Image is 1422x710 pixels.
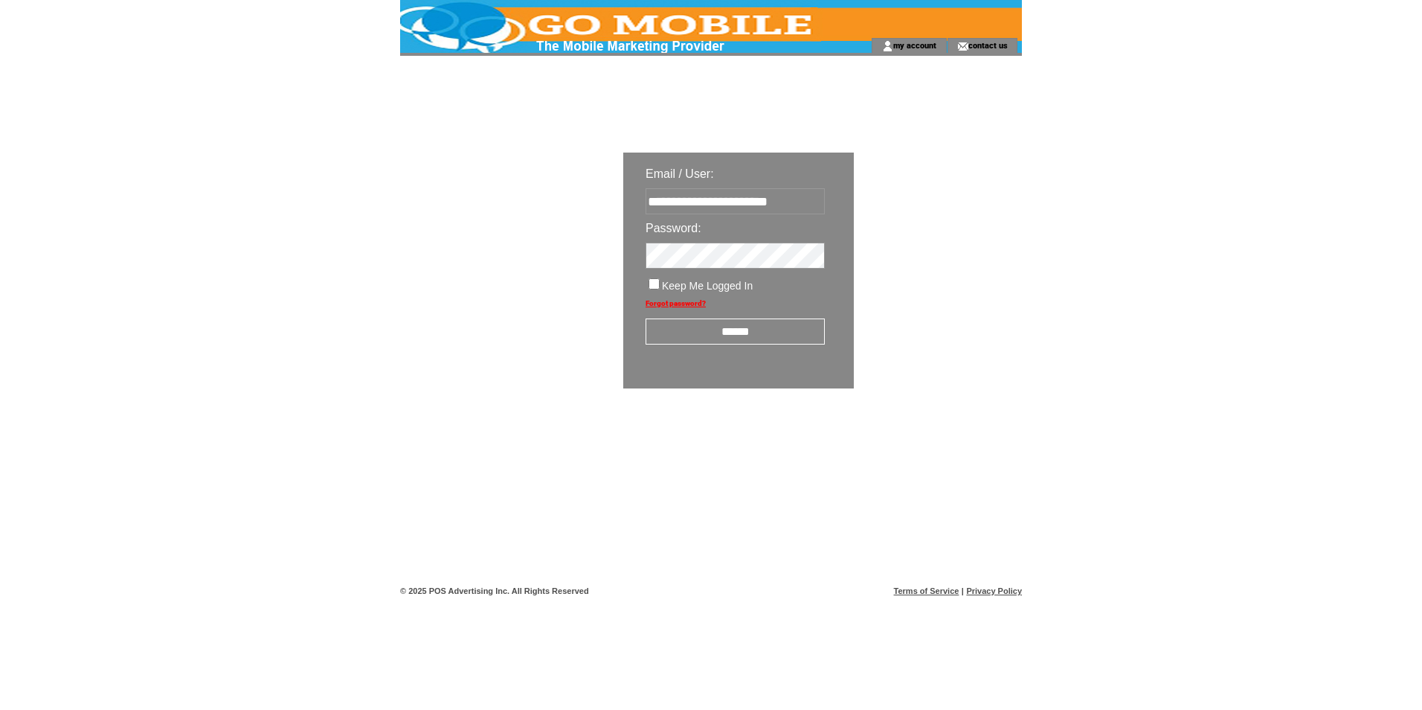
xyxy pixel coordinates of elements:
span: Password: [646,222,701,234]
a: contact us [968,40,1008,50]
span: Email / User: [646,167,714,180]
span: Keep Me Logged In [662,280,753,292]
a: Privacy Policy [966,586,1022,595]
a: Terms of Service [894,586,959,595]
img: contact_us_icon.gif [957,40,968,52]
img: transparent.png [897,426,971,444]
img: account_icon.gif [882,40,893,52]
a: Forgot password? [646,299,706,307]
span: © 2025 POS Advertising Inc. All Rights Reserved [400,586,589,595]
span: | [962,586,964,595]
a: my account [893,40,936,50]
